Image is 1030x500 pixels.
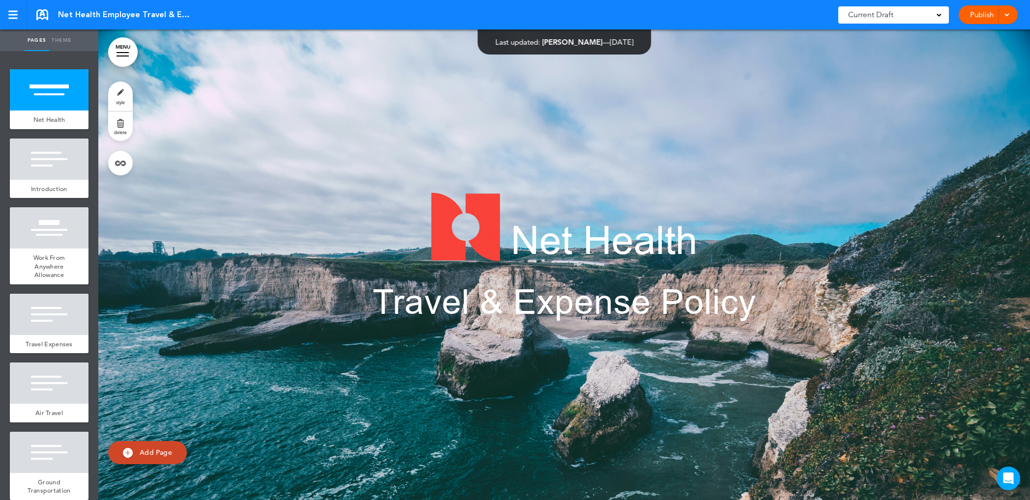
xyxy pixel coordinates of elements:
[140,448,172,457] span: Add Page
[35,409,63,417] span: Air Travel
[49,29,74,51] a: Theme
[511,215,698,268] span: Net Health
[997,467,1020,490] div: Open Intercom Messenger
[373,279,756,326] span: Travel & Expense Policy
[26,340,73,348] span: Travel Expenses
[33,253,65,279] span: Work From Anywhere Allowance
[848,8,893,22] span: Current Draft
[58,9,191,20] span: Net Health Employee Travel & Expense Policy
[114,129,127,135] span: delete
[10,249,88,284] a: Work From Anywhere Allowance
[123,448,133,458] img: add.svg
[495,38,633,46] div: —
[10,335,88,354] a: Travel Expenses
[10,180,88,198] a: Introduction
[542,37,602,47] span: [PERSON_NAME]
[108,111,133,141] a: delete
[108,82,133,111] a: style
[431,193,500,261] img: NetHealth_Brandmarks_RGB_Symbol.png.webp
[495,37,540,47] span: Last updated:
[108,441,187,464] a: Add Page
[108,37,138,67] a: MENU
[116,99,125,105] span: style
[33,115,65,124] span: Net Health
[610,37,633,47] span: [DATE]
[966,5,997,24] a: Publish
[25,29,49,51] a: Pages
[28,478,70,495] span: Ground Transportation
[31,185,67,193] span: Introduction
[10,473,88,500] a: Ground Transportation
[10,111,88,129] a: Net Health
[10,404,88,422] a: Air Travel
